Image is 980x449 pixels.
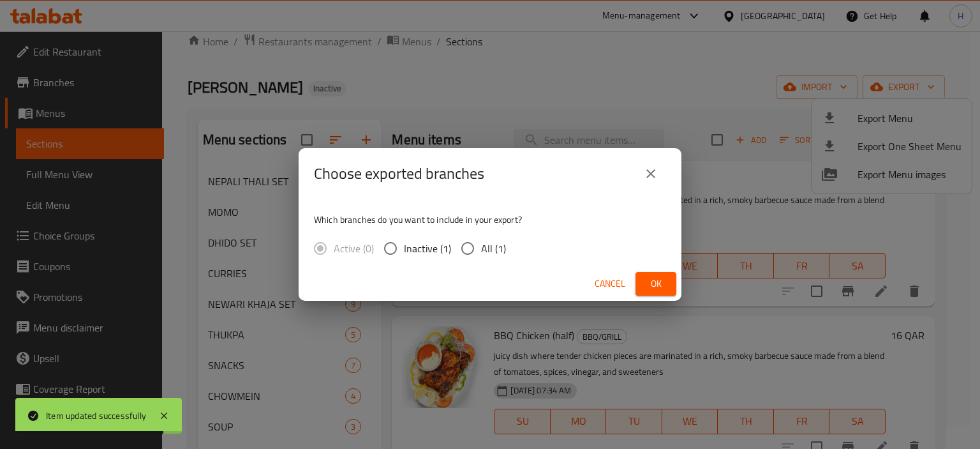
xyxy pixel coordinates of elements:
span: Cancel [595,276,625,292]
button: Cancel [590,272,630,296]
span: Inactive (1) [404,241,451,256]
p: Which branches do you want to include in your export? [314,213,666,226]
button: Ok [635,272,676,296]
button: close [635,158,666,189]
span: All (1) [481,241,506,256]
div: Item updated successfully [46,409,146,423]
span: Ok [646,276,666,292]
h2: Choose exported branches [314,164,484,184]
span: Active (0) [334,241,374,256]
